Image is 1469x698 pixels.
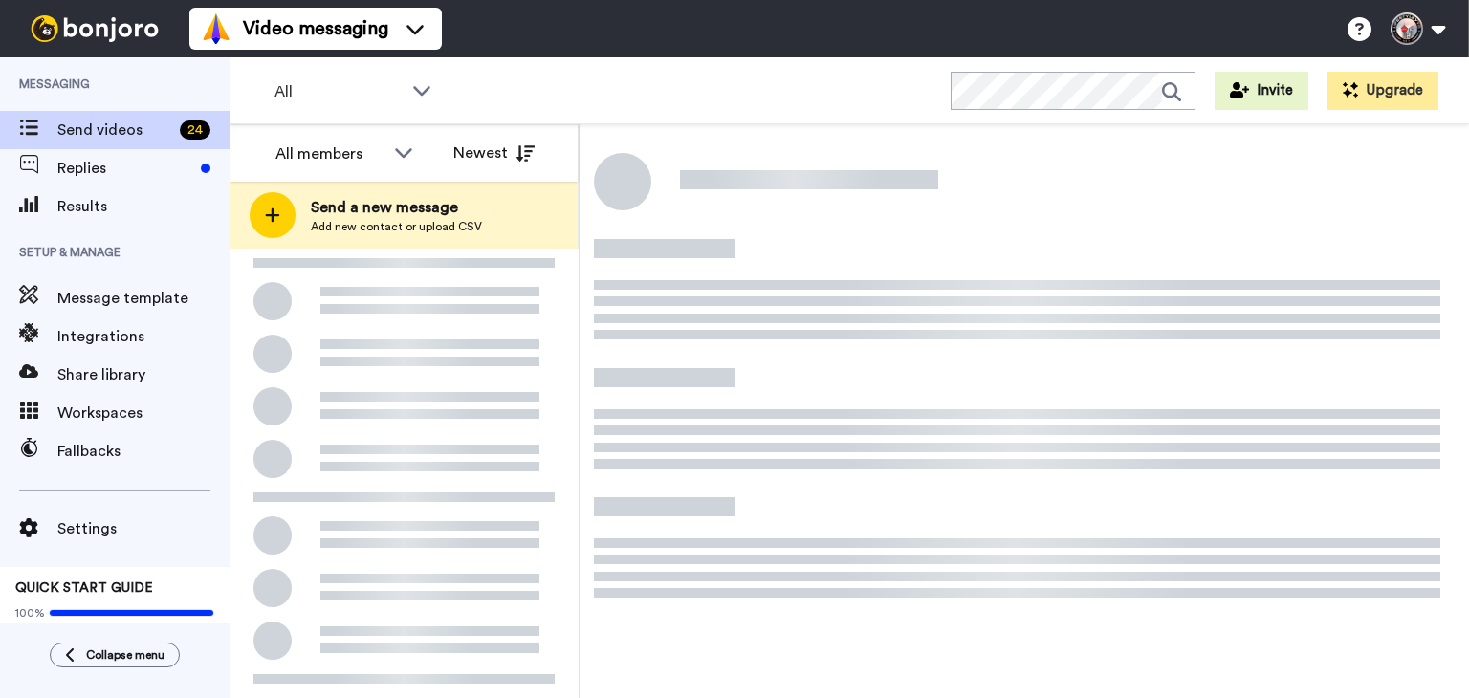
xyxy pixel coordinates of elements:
span: All [274,80,403,103]
span: Integrations [57,325,230,348]
span: Message template [57,287,230,310]
button: Collapse menu [50,643,180,667]
span: Share library [57,363,230,386]
span: Fallbacks [57,440,230,463]
span: Settings [57,517,230,540]
button: Newest [439,134,549,172]
img: vm-color.svg [201,13,231,44]
button: Upgrade [1327,72,1438,110]
div: All members [275,142,384,165]
span: Send videos [57,119,172,142]
span: Results [57,195,230,218]
img: bj-logo-header-white.svg [23,15,166,42]
div: 24 [180,120,210,140]
span: Workspaces [57,402,230,425]
button: Invite [1215,72,1308,110]
span: Video messaging [243,15,388,42]
span: QUICK START GUIDE [15,581,153,595]
span: Send a new message [311,196,482,219]
span: Add new contact or upload CSV [311,219,482,234]
span: 100% [15,605,45,621]
span: Replies [57,157,193,180]
span: Collapse menu [86,647,164,663]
